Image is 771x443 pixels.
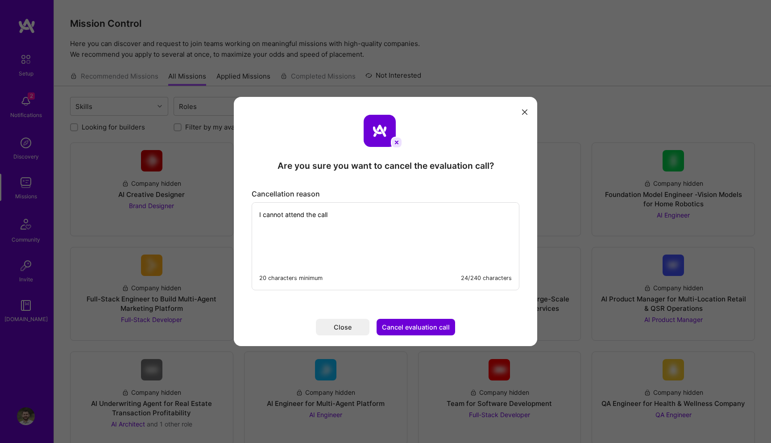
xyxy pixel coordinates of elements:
button: Cancel evaluation call [377,319,455,335]
img: cancel icon [391,137,402,148]
div: modal [234,97,537,346]
div: 20 characters minimum [259,273,323,283]
button: Close [316,319,369,335]
textarea: I cannot attend the call [252,203,519,264]
div: Are you sure you want to cancel the evaluation call? [278,160,494,171]
div: 24/240 characters [461,273,512,283]
div: Cancellation reason [252,189,519,199]
i: icon Close [522,109,527,115]
img: aTeam logo [364,115,396,147]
